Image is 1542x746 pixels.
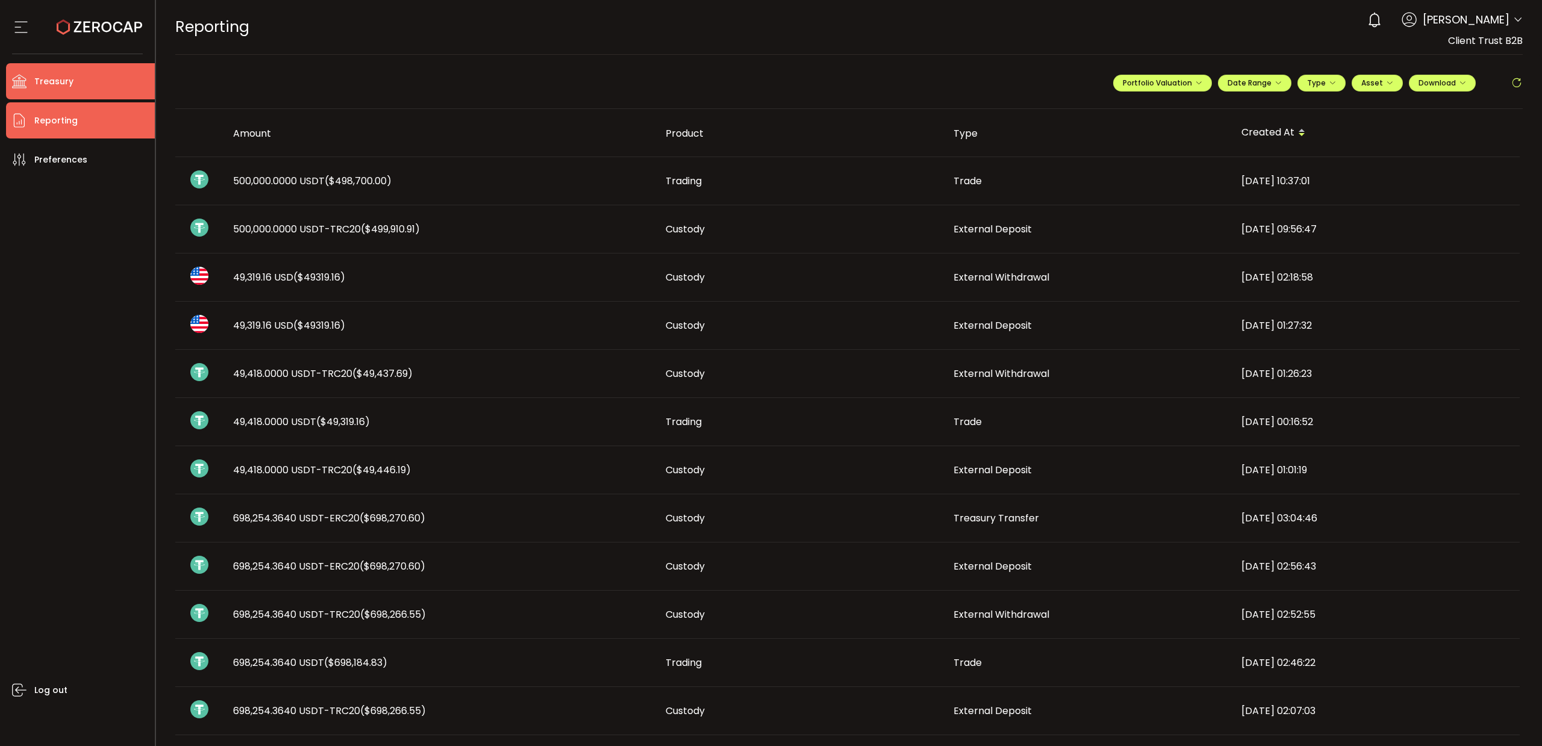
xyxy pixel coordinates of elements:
[1361,78,1383,88] span: Asset
[190,508,208,526] img: usdt_portfolio.svg
[1232,123,1520,143] div: Created At
[1232,319,1520,332] div: [DATE] 01:27:32
[190,219,208,237] img: usdt_portfolio.svg
[656,126,944,140] div: Product
[325,174,392,188] span: ($498,700.00)
[1232,656,1520,670] div: [DATE] 02:46:22
[190,170,208,188] img: usdt_portfolio.svg
[233,174,392,188] span: 500,000.0000 USDT
[954,415,982,429] span: Trade
[233,704,426,718] span: 698,254.3640 USDT-TRC20
[293,270,345,284] span: ($49319.16)
[175,16,249,37] span: Reporting
[34,73,73,90] span: Treasury
[1409,75,1476,92] button: Download
[1228,78,1282,88] span: Date Range
[666,319,705,332] span: Custody
[1423,11,1509,28] span: [PERSON_NAME]
[954,656,982,670] span: Trade
[352,463,411,477] span: ($49,446.19)
[954,319,1032,332] span: External Deposit
[223,126,656,140] div: Amount
[666,656,702,670] span: Trading
[190,267,208,285] img: usd_portfolio.svg
[190,700,208,718] img: usdt_portfolio.svg
[34,151,87,169] span: Preferences
[1297,75,1346,92] button: Type
[360,704,426,718] span: ($698,266.55)
[666,367,705,381] span: Custody
[233,463,411,477] span: 49,418.0000 USDT-TRC20
[360,608,426,621] span: ($698,266.55)
[233,222,420,236] span: 500,000.0000 USDT-TRC20
[1232,463,1520,477] div: [DATE] 01:01:19
[361,222,420,236] span: ($499,910.91)
[233,270,345,284] span: 49,319.16 USD
[1352,75,1403,92] button: Asset
[34,112,78,129] span: Reporting
[666,559,705,573] span: Custody
[1232,559,1520,573] div: [DATE] 02:56:43
[1232,511,1520,525] div: [DATE] 03:04:46
[190,652,208,670] img: usdt_portfolio.svg
[190,556,208,574] img: usdt_portfolio.svg
[1113,75,1212,92] button: Portfolio Valuation
[666,608,705,621] span: Custody
[1232,704,1520,718] div: [DATE] 02:07:03
[190,315,208,333] img: usd_portfolio.svg
[944,126,1232,140] div: Type
[666,415,702,429] span: Trading
[233,415,370,429] span: 49,418.0000 USDT
[1232,608,1520,621] div: [DATE] 02:52:55
[1232,222,1520,236] div: [DATE] 09:56:47
[954,174,982,188] span: Trade
[352,367,413,381] span: ($49,437.69)
[1123,78,1202,88] span: Portfolio Valuation
[666,270,705,284] span: Custody
[1232,415,1520,429] div: [DATE] 00:16:52
[954,367,1049,381] span: External Withdrawal
[233,511,425,525] span: 698,254.3640 USDT-ERC20
[954,559,1032,573] span: External Deposit
[190,459,208,477] img: usdt_portfolio.svg
[666,704,705,718] span: Custody
[34,682,67,699] span: Log out
[190,604,208,622] img: usdt_portfolio.svg
[666,174,702,188] span: Trading
[954,511,1039,525] span: Treasury Transfer
[360,559,425,573] span: ($698,270.60)
[1448,34,1523,48] span: Client Trust B2B
[666,511,705,525] span: Custody
[233,367,413,381] span: 49,418.0000 USDT-TRC20
[324,656,387,670] span: ($698,184.83)
[360,511,425,525] span: ($698,270.60)
[1232,367,1520,381] div: [DATE] 01:26:23
[233,656,387,670] span: 698,254.3640 USDT
[1272,262,1542,746] iframe: Chat Widget
[954,704,1032,718] span: External Deposit
[1307,78,1336,88] span: Type
[666,222,705,236] span: Custody
[954,270,1049,284] span: External Withdrawal
[1232,174,1520,188] div: [DATE] 10:37:01
[293,319,345,332] span: ($49319.16)
[233,559,425,573] span: 698,254.3640 USDT-ERC20
[1419,78,1466,88] span: Download
[233,319,345,332] span: 49,319.16 USD
[666,463,705,477] span: Custody
[954,222,1032,236] span: External Deposit
[1218,75,1291,92] button: Date Range
[316,415,370,429] span: ($49,319.16)
[190,411,208,429] img: usdt_portfolio.svg
[954,463,1032,477] span: External Deposit
[1232,270,1520,284] div: [DATE] 02:18:58
[190,363,208,381] img: usdt_portfolio.svg
[233,608,426,621] span: 698,254.3640 USDT-TRC20
[954,608,1049,621] span: External Withdrawal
